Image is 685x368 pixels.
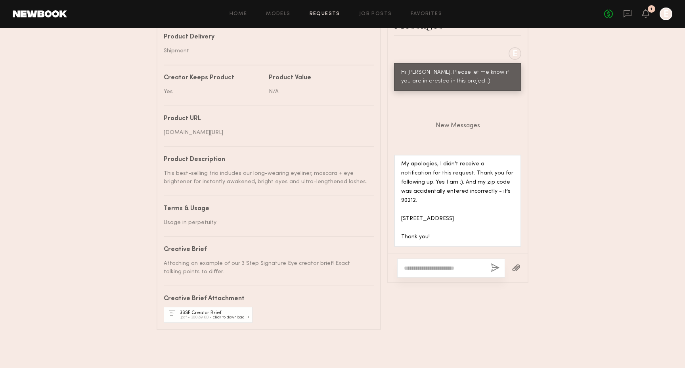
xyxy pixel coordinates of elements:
div: 3SSE Creator Brief [180,310,221,316]
div: Terms & Usage [164,206,368,212]
span: New Messages [436,123,480,129]
a: Requests [310,11,340,17]
div: [DOMAIN_NAME][URL] [164,128,368,137]
div: .pdf [180,316,187,320]
a: Job Posts [359,11,392,17]
div: • [210,316,212,320]
div: 1 [651,7,652,11]
div: Hi [PERSON_NAME]! Please let me know if you are interested in this project :) [401,68,514,86]
div: Product Value [269,75,368,81]
a: click to download → [213,316,249,319]
div: Product URL [164,116,368,122]
div: Creative Brief [164,247,368,253]
a: Models [266,11,290,17]
div: Yes [164,88,263,96]
div: Product Description [164,157,368,163]
a: Favorites [411,11,442,17]
div: N/A [269,88,368,96]
div: Shipment [164,47,368,55]
div: Creative Brief Attachment [164,296,368,302]
div: This best-selling trio includes our long-wearing eyeliner, mascara + eye brightener for instantly... [164,169,368,186]
div: 300.89 KB [191,316,209,320]
a: E [660,8,672,20]
a: Home [230,11,247,17]
div: My apologies, I didn’t receive a notification for this request. Thank you for following up. Yes I... [401,160,514,242]
div: Creator Keeps Product [164,75,263,81]
div: Product Delivery [164,34,368,40]
div: Usage in perpetuity [164,218,368,227]
div: Attaching an example of our 3 Step Signature Eye creator brief! Exact talking points to differ. [164,259,368,276]
div: • [188,316,190,320]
